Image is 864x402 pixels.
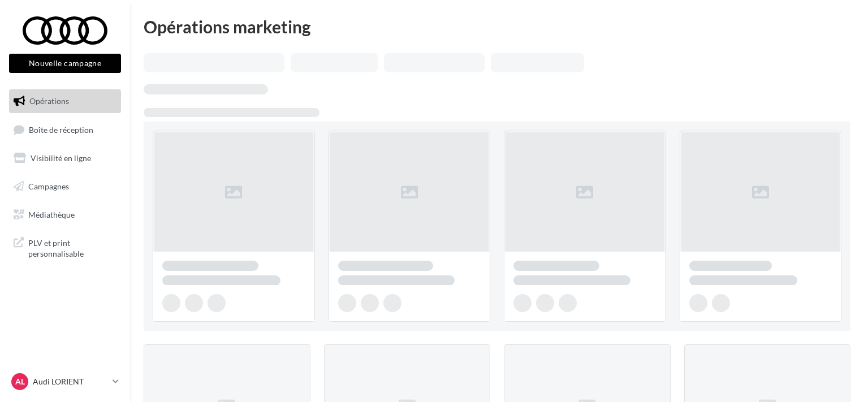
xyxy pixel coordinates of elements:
button: Nouvelle campagne [9,54,121,73]
a: Médiathèque [7,203,123,227]
a: AL Audi LORIENT [9,371,121,392]
a: PLV et print personnalisable [7,231,123,264]
span: Campagnes [28,181,69,191]
p: Audi LORIENT [33,376,108,387]
span: PLV et print personnalisable [28,235,116,260]
a: Boîte de réception [7,118,123,142]
span: Opérations [29,96,69,106]
a: Visibilité en ligne [7,146,123,170]
div: Opérations marketing [144,18,850,35]
a: Campagnes [7,175,123,198]
span: Médiathèque [28,209,75,219]
span: AL [15,376,25,387]
span: Boîte de réception [29,124,93,134]
span: Visibilité en ligne [31,153,91,163]
a: Opérations [7,89,123,113]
